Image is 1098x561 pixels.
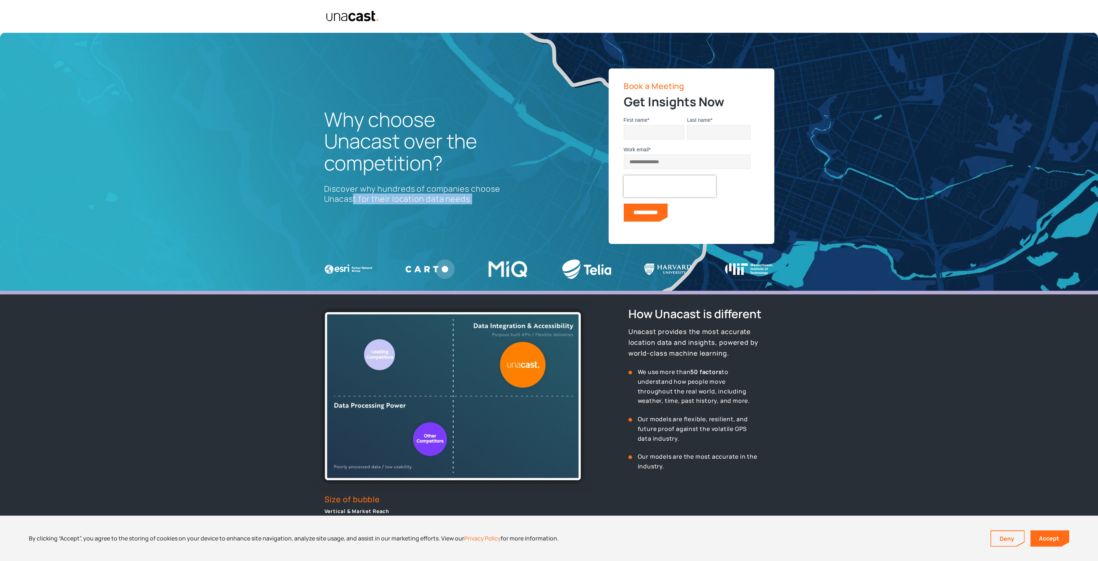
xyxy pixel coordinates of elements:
[624,117,647,123] span: First name
[322,10,380,22] a: home
[324,108,504,174] h1: Why choose Unacast over the competition?
[624,81,755,91] p: Book a Meeting
[991,531,1024,546] a: Deny
[725,263,774,275] img: Massachusetts Institute of Technology logo
[628,326,780,359] p: Unacast provides the most accurate location data and insights, powered by world-class machine lea...
[638,452,765,471] p: Our models are the most accurate in the industry.
[638,367,765,406] p: We use more than to understand how people move throughout the real world, including weather, time...
[690,368,722,376] strong: 50 factors
[624,175,716,197] iframe: reCAPTCHA
[326,10,380,22] img: Unacast text logo
[324,184,504,204] p: Discover why hundreds of companies choose Unacast for their location data needs.
[324,507,390,516] p: Vertical & Market Reach
[464,534,501,542] a: Privacy Policy
[324,495,390,504] p: Size of bubble
[644,263,693,276] img: Harvard U Logo WHITE
[324,264,373,274] img: ESRI Logo white
[1030,530,1069,547] a: Accept
[624,94,755,110] h2: Get Insights Now
[29,534,559,542] div: By clicking “Accept”, you agree to the storing of cookies on your device to enhance site navigati...
[638,414,765,443] p: Our models are flexible, resilient, and future proof against the volatile GPS data industry.
[687,117,711,123] span: Last name
[562,259,611,279] img: Telia logo
[405,259,454,279] img: Carto logo WHITE
[624,147,649,152] span: Work email
[628,306,780,322] h2: How Unacast is different
[487,259,529,279] img: MIQ logo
